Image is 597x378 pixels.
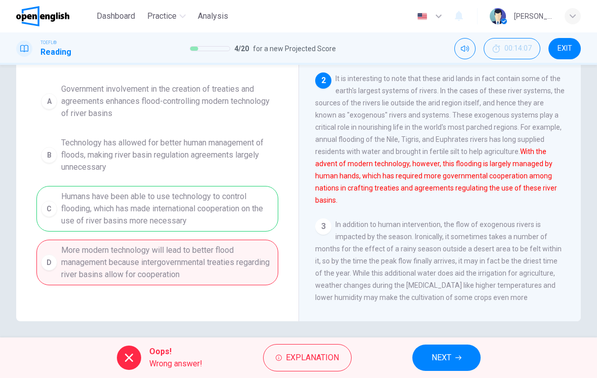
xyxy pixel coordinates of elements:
[315,74,565,204] span: It is interesting to note that these arid lands in fact contain some of the earth's largest syste...
[143,7,190,25] button: Practice
[263,344,352,371] button: Explanation
[412,345,481,371] button: NEXT
[504,45,532,53] span: 00:14:07
[194,7,232,25] button: Analysis
[454,38,476,59] div: Mute
[416,13,429,20] img: en
[484,38,540,59] button: 00:14:07
[40,39,57,46] span: TOEFL®
[16,6,93,26] a: OpenEnglish logo
[149,358,202,370] span: Wrong answer!
[315,220,562,314] span: In addition to human intervention, the flow of exogenous rivers is impacted by the season. Ironic...
[40,46,71,58] h1: Reading
[558,45,572,53] span: EXIT
[97,10,135,22] span: Dashboard
[198,10,228,22] span: Analysis
[514,10,552,22] div: [PERSON_NAME]
[490,8,506,24] img: Profile picture
[93,7,139,25] button: Dashboard
[234,43,249,55] span: 4 / 20
[253,43,336,55] span: for a new Projected Score
[484,38,540,59] div: Hide
[147,10,177,22] span: Practice
[149,346,202,358] span: Oops!
[315,147,557,204] font: With the advent of modern technology, however, this flooding is largely managed by human hands, w...
[286,351,339,365] span: Explanation
[315,72,331,89] div: 2
[16,6,69,26] img: OpenEnglish logo
[432,351,451,365] span: NEXT
[315,218,331,235] div: 3
[548,38,581,59] button: EXIT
